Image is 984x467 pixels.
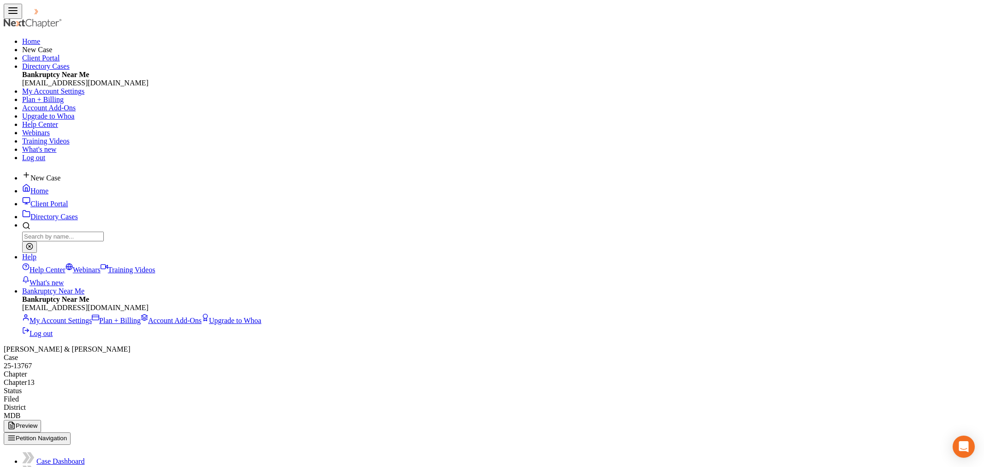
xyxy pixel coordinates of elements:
[4,387,980,395] div: Status
[4,395,980,403] div: Filed
[22,200,68,208] a: Client Portal
[22,304,149,311] span: [EMAIL_ADDRESS][DOMAIN_NAME]
[92,317,141,324] a: Plan + Billing
[22,295,980,338] div: Bankruptcy Near Me
[22,295,89,303] strong: Bankruptcy Near Me
[4,403,980,412] div: District
[4,19,63,28] img: NextChapter
[36,457,84,465] a: Case Dashboard
[22,120,58,128] a: Help Center
[22,232,104,241] input: Search by name...
[22,87,84,95] a: My Account Settings
[30,174,60,182] span: New Case
[4,432,71,445] button: Petition Navigation
[202,317,261,324] a: Upgrade to Whoa
[22,96,64,103] a: Plan + Billing
[22,79,149,87] span: [EMAIL_ADDRESS][DOMAIN_NAME]
[22,317,92,324] a: My Account Settings
[22,213,78,221] a: Directory Cases
[4,378,980,387] div: Chapter
[22,62,70,70] a: Directory Cases
[4,412,980,420] div: MDB
[27,378,35,386] span: 13
[4,370,980,378] div: Chapter
[4,353,980,362] div: Case
[22,54,60,62] a: Client Portal
[66,266,101,274] a: Webinars
[22,154,45,162] a: Log out
[22,37,40,45] a: Home
[22,253,36,261] a: Help
[141,317,202,324] a: Account Add-Ons
[4,362,980,370] div: 25-13767
[22,112,74,120] a: Upgrade to Whoa
[22,287,84,295] a: Bankruptcy Near Me
[22,129,50,137] a: Webinars
[22,7,81,16] img: NextChapter
[22,266,66,274] a: Help Center
[22,71,89,78] strong: Bankruptcy Near Me
[953,436,975,458] div: Open Intercom Messenger
[101,266,155,274] a: Training Videos
[22,145,56,153] a: What's new
[22,261,980,287] div: Help
[4,420,41,432] button: Preview
[4,345,131,353] span: [PERSON_NAME] & [PERSON_NAME]
[22,137,70,145] a: Training Videos
[22,329,53,337] a: Log out
[22,104,76,112] a: Account Add-Ons
[22,46,52,54] span: New Case
[22,187,48,195] a: Home
[22,279,64,287] a: What's new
